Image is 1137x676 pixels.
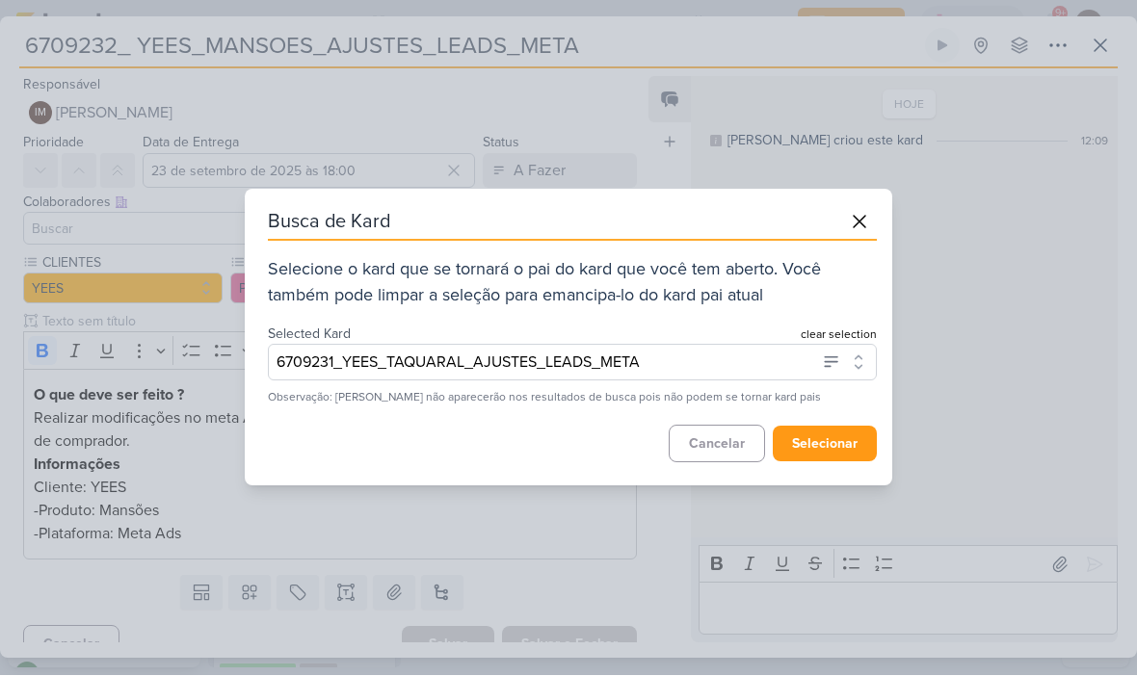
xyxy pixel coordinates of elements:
div: Selecione o kard que se tornará o pai do kard que você tem aberto. Você também pode limpar a sele... [268,257,877,309]
label: Selected Kard [268,325,351,345]
button: 6709231_YEES_TAQUARAL_AJUSTES_LEADS_META [268,345,877,381]
button: selecionar [773,427,877,462]
div: Observação: [PERSON_NAME] não aparecerão nos resultados de busca pois não podem se tornar kard pais [268,389,877,406]
div: 6709231_YEES_TAQUARAL_AJUSTES_LEADS_META [277,351,640,375]
button: clear selection [801,326,877,344]
button: cancelar [669,426,765,463]
div: Busca de Kard [268,209,390,236]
